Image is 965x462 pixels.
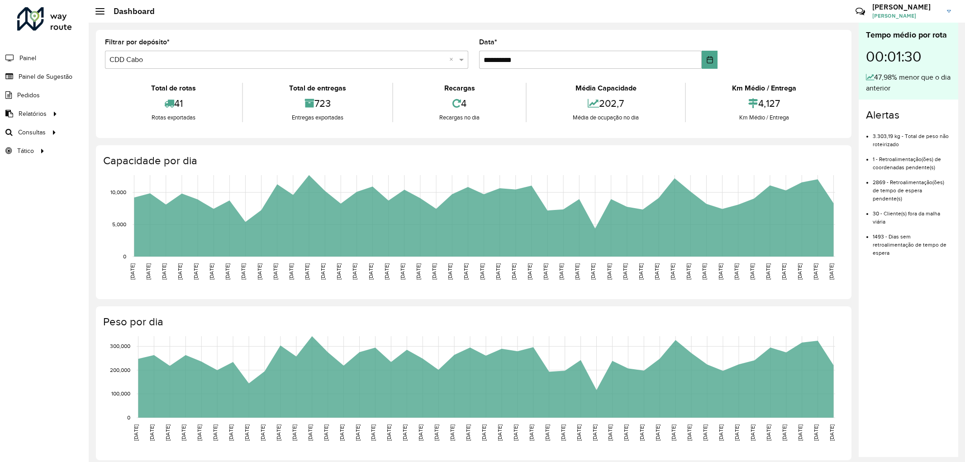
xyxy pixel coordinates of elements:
text: [DATE] [149,424,155,441]
text: [DATE] [497,424,503,441]
text: [DATE] [129,263,135,280]
text: [DATE] [542,263,548,280]
h2: Dashboard [105,6,155,16]
text: 5,000 [112,221,126,227]
text: [DATE] [161,263,167,280]
text: [DATE] [718,263,723,280]
text: [DATE] [418,424,423,441]
text: [DATE] [165,424,171,441]
text: [DATE] [670,263,675,280]
div: 723 [245,94,390,113]
div: 4 [395,94,523,113]
h4: Alertas [866,109,951,122]
text: 0 [127,414,130,420]
text: [DATE] [370,424,376,441]
h3: [PERSON_NAME] [872,3,940,11]
text: 10,000 [110,189,126,195]
div: Total de rotas [107,83,240,94]
text: [DATE] [733,263,739,280]
label: Data [479,37,497,48]
text: [DATE] [339,424,345,441]
text: [DATE] [368,263,374,280]
text: [DATE] [701,263,707,280]
text: [DATE] [272,263,278,280]
text: [DATE] [228,424,234,441]
text: [DATE] [797,263,803,280]
text: [DATE] [639,424,645,441]
text: [DATE] [352,263,357,280]
text: [DATE] [828,263,834,280]
text: [DATE] [590,263,596,280]
text: [DATE] [685,263,691,280]
div: Recargas no dia [395,113,523,122]
div: Tempo médio por rota [866,29,951,41]
text: [DATE] [765,263,771,280]
text: [DATE] [686,424,692,441]
div: Km Médio / Entrega [688,83,840,94]
text: [DATE] [433,424,439,441]
text: [DATE] [623,424,629,441]
span: Painel [19,53,36,63]
text: [DATE] [336,263,342,280]
text: [DATE] [654,263,660,280]
text: [DATE] [181,424,186,441]
li: 2869 - Retroalimentação(ões) de tempo de espera pendente(s) [873,171,951,203]
text: [DATE] [323,424,329,441]
text: [DATE] [291,424,297,441]
text: [DATE] [260,424,266,441]
div: 202,7 [529,94,683,113]
text: [DATE] [781,424,787,441]
span: Painel de Sugestão [19,72,72,81]
text: [DATE] [813,263,818,280]
text: [DATE] [511,263,517,280]
text: [DATE] [276,424,281,441]
text: [DATE] [750,424,756,441]
text: [DATE] [399,263,405,280]
button: Choose Date [702,51,718,69]
text: [DATE] [449,424,455,441]
text: [DATE] [463,263,469,280]
text: [DATE] [212,424,218,441]
h4: Capacidade por dia [103,154,842,167]
text: [DATE] [479,263,485,280]
span: Consultas [18,128,46,137]
li: 30 - Cliente(s) fora da malha viária [873,203,951,226]
text: [DATE] [781,263,787,280]
span: Pedidos [17,90,40,100]
text: [DATE] [797,424,803,441]
div: Rotas exportadas [107,113,240,122]
a: Contato Rápido [851,2,870,21]
text: [DATE] [307,424,313,441]
text: [DATE] [495,263,501,280]
text: [DATE] [638,263,644,280]
text: [DATE] [288,263,294,280]
text: 200,000 [110,367,130,373]
span: Clear all [449,54,457,65]
text: [DATE] [528,424,534,441]
text: [DATE] [622,263,628,280]
text: [DATE] [481,424,487,441]
text: [DATE] [257,263,262,280]
div: Média de ocupação no dia [529,113,683,122]
text: [DATE] [718,424,724,441]
text: [DATE] [749,263,755,280]
text: [DATE] [574,263,580,280]
text: [DATE] [465,424,471,441]
text: [DATE] [734,424,740,441]
text: [DATE] [133,424,139,441]
text: [DATE] [576,424,582,441]
div: Entregas exportadas [245,113,390,122]
label: Filtrar por depósito [105,37,170,48]
text: [DATE] [384,263,390,280]
text: [DATE] [196,424,202,441]
text: [DATE] [402,424,408,441]
text: [DATE] [193,263,199,280]
text: [DATE] [765,424,771,441]
text: [DATE] [592,424,598,441]
div: 00:01:30 [866,41,951,72]
text: [DATE] [606,263,612,280]
div: 4,127 [688,94,840,113]
text: 100,000 [111,391,130,397]
div: Total de entregas [245,83,390,94]
li: 1493 - Dias sem retroalimentação de tempo de espera [873,226,951,257]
